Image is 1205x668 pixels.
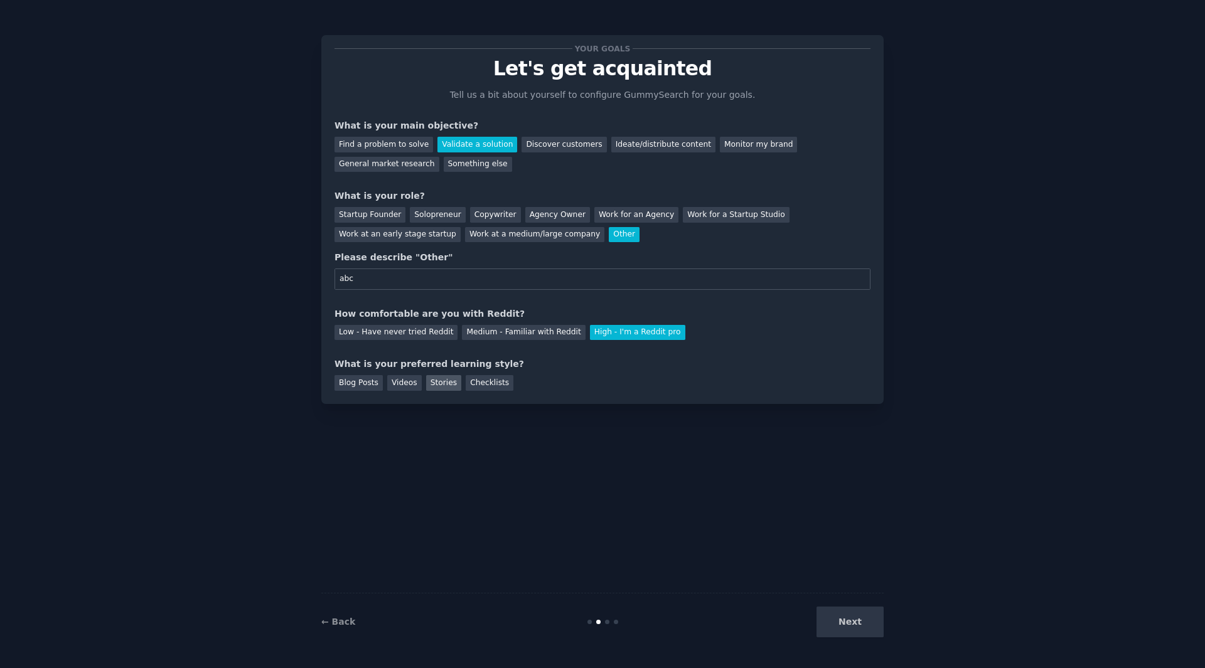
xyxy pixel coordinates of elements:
div: Find a problem to solve [335,137,433,152]
div: Medium - Familiar with Reddit [462,325,585,341]
input: Your role [335,268,870,290]
div: High - I'm a Reddit pro [590,325,685,341]
p: Let's get acquainted [335,58,870,80]
div: Ideate/distribute content [611,137,715,152]
div: General market research [335,157,439,172]
div: How comfortable are you with Reddit? [335,307,870,321]
div: Something else [444,157,512,172]
div: Copywriter [470,207,521,223]
div: Discover customers [522,137,606,152]
div: Low - Have never tried Reddit [335,325,458,341]
div: Monitor my brand [720,137,797,152]
div: What is your main objective? [335,119,870,132]
div: What is your role? [335,189,870,203]
div: What is your preferred learning style? [335,358,870,371]
span: Your goals [572,42,633,55]
a: ← Back [321,617,355,627]
div: Work at an early stage startup [335,227,461,243]
div: Other [609,227,640,243]
div: Work for an Agency [594,207,678,223]
div: Please describe "Other" [335,251,870,264]
div: Work at a medium/large company [465,227,604,243]
div: Agency Owner [525,207,590,223]
div: Stories [426,375,461,391]
div: Solopreneur [410,207,465,223]
div: Startup Founder [335,207,405,223]
div: Videos [387,375,422,391]
div: Validate a solution [437,137,517,152]
p: Tell us a bit about yourself to configure GummySearch for your goals. [444,88,761,102]
div: Blog Posts [335,375,383,391]
div: Work for a Startup Studio [683,207,789,223]
div: Checklists [466,375,513,391]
